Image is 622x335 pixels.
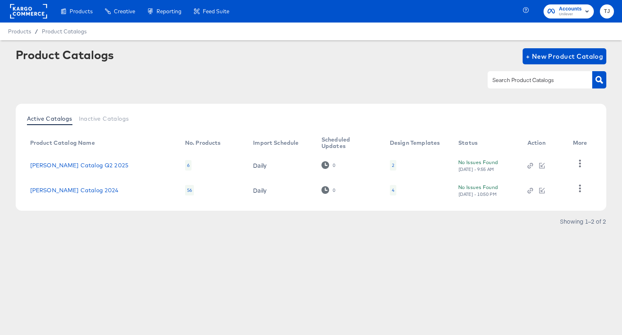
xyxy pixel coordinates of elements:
[544,4,594,18] button: AccountsUnilever
[390,140,440,146] div: Design Templates
[114,8,135,14] span: Creative
[566,134,597,153] th: More
[332,187,336,193] div: 0
[392,187,394,193] div: 4
[253,140,299,146] div: Import Schedule
[560,218,606,224] div: Showing 1–2 of 2
[559,11,582,18] span: Unilever
[600,4,614,18] button: TJ
[521,134,566,153] th: Action
[30,140,95,146] div: Product Catalog Name
[526,51,603,62] span: + New Product Catalog
[452,134,521,153] th: Status
[16,48,114,61] div: Product Catalogs
[30,162,128,169] a: [PERSON_NAME] Catalog Q2 2025
[247,153,315,178] td: Daily
[523,48,607,64] button: + New Product Catalog
[157,8,181,14] span: Reporting
[247,178,315,203] td: Daily
[31,28,42,35] span: /
[8,28,31,35] span: Products
[390,160,396,171] div: 2
[603,7,611,16] span: TJ
[321,136,374,149] div: Scheduled Updates
[185,140,221,146] div: No. Products
[332,162,336,168] div: 0
[30,187,119,193] a: [PERSON_NAME] Catalog 2024
[27,115,72,122] span: Active Catalogs
[42,28,87,35] a: Product Catalogs
[70,8,93,14] span: Products
[321,186,336,194] div: 0
[390,185,396,195] div: 4
[185,185,194,195] div: 56
[491,76,577,85] input: Search Product Catalogs
[203,8,229,14] span: Feed Suite
[79,115,129,122] span: Inactive Catalogs
[392,162,394,169] div: 2
[185,160,192,171] div: 6
[559,5,582,13] span: Accounts
[321,161,336,169] div: 0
